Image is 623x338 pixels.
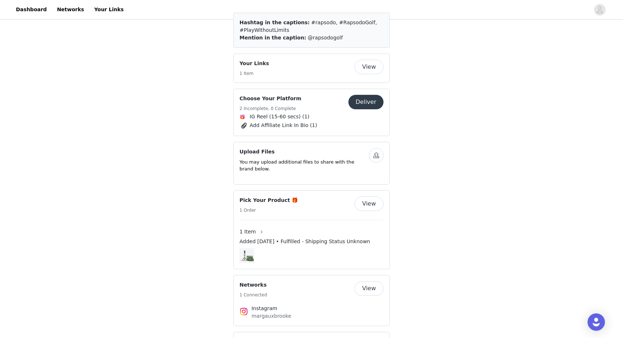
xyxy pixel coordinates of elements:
h4: Choose Your Platform [240,95,301,102]
span: 1 Item [240,228,256,236]
span: Add Affiliate Link In Bio (1) [250,122,317,129]
button: View [355,197,383,211]
span: Added [DATE] • Fulfilled - Shipping Status Unknown [240,238,370,245]
img: Instagram Icon [240,307,248,316]
h4: Pick Your Product 🎁 [240,197,298,204]
div: Pick Your Product 🎁 [233,190,390,269]
p: margauxbrooke [251,312,372,320]
h4: Upload Files [240,148,369,156]
h4: Instagram [251,305,372,312]
h4: Your Links [240,60,269,67]
div: avatar [596,4,603,16]
div: Choose Your Platform [233,89,390,136]
button: Deliver [348,95,383,109]
span: #rapsodo, #RapsodoGolf, #PlayWithoutLimits [240,20,377,33]
span: Hashtag in the captions: [240,20,310,25]
button: View [355,60,383,74]
h5: 2 Incomplete, 0 Complete [240,105,301,112]
a: Networks [52,1,88,18]
span: IG Reel (15-60 secs) (1) [250,113,309,121]
h5: 1 Connected [240,292,267,298]
span: Mention in the caption: [240,35,306,41]
a: Dashboard [12,1,51,18]
div: Open Intercom Messenger [588,313,605,331]
h4: Networks [240,281,267,289]
button: View [355,281,383,296]
a: Your Links [90,1,128,18]
div: Networks [233,275,390,326]
img: Instagram Reels Icon [240,114,245,120]
span: @rapsodogolf [308,35,343,41]
h5: 1 Order [240,207,298,214]
h5: 1 Item [240,70,269,77]
img: MLM2PRO™ [240,248,254,263]
p: You may upload additional files to share with the brand below. [240,159,369,173]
